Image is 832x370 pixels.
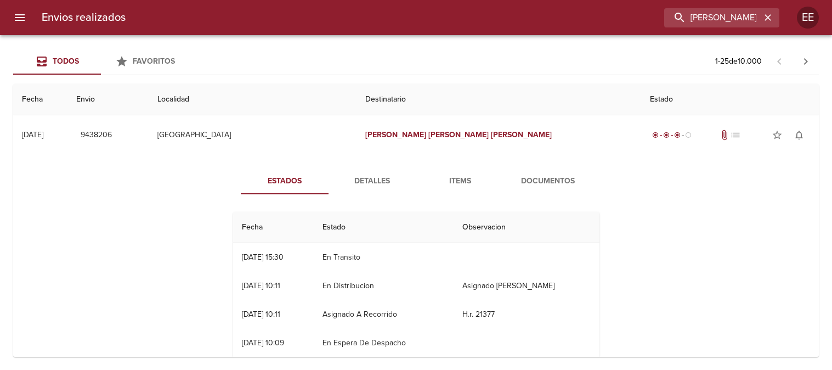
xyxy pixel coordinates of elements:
[794,130,805,141] span: notifications_none
[685,132,692,138] span: radio_button_unchecked
[454,300,599,329] td: H.r. 21377
[650,130,694,141] div: En viaje
[81,128,112,142] span: 9438206
[766,124,788,146] button: Agregar a favoritos
[242,253,284,262] div: [DATE] 15:30
[42,9,126,26] h6: Envios realizados
[314,272,454,300] td: En Distribucion
[149,84,356,115] th: Localidad
[67,84,149,115] th: Envio
[314,243,454,272] td: En Transito
[13,84,67,115] th: Fecha
[423,175,497,188] span: Items
[242,310,280,319] div: [DATE] 10:11
[664,8,761,27] input: buscar
[242,281,280,290] div: [DATE] 10:11
[766,55,793,66] span: Pagina anterior
[233,212,314,243] th: Fecha
[335,175,410,188] span: Detalles
[356,84,642,115] th: Destinatario
[314,212,454,243] th: Estado
[719,130,730,141] span: Tiene documentos adjuntos
[241,168,592,194] div: Tabs detalle de guia
[428,130,489,139] em: [PERSON_NAME]
[53,57,79,66] span: Todos
[663,132,670,138] span: radio_button_checked
[788,124,810,146] button: Activar notificaciones
[454,212,599,243] th: Observacion
[365,130,426,139] em: [PERSON_NAME]
[7,4,33,31] button: menu
[314,329,454,357] td: En Espera De Despacho
[797,7,819,29] div: Abrir información de usuario
[133,57,175,66] span: Favoritos
[491,130,552,139] em: [PERSON_NAME]
[511,175,585,188] span: Documentos
[242,338,284,347] div: [DATE] 10:09
[454,272,599,300] td: Asignado [PERSON_NAME]
[314,300,454,329] td: Asignado A Recorrido
[715,56,762,67] p: 1 - 25 de 10.000
[22,130,43,139] div: [DATE]
[652,132,659,138] span: radio_button_checked
[149,115,356,155] td: [GEOGRAPHIC_DATA]
[772,130,783,141] span: star_border
[641,84,819,115] th: Estado
[13,48,189,75] div: Tabs Envios
[76,125,116,145] button: 9438206
[674,132,681,138] span: radio_button_checked
[247,175,322,188] span: Estados
[730,130,741,141] span: No tiene pedido asociado
[797,7,819,29] div: EE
